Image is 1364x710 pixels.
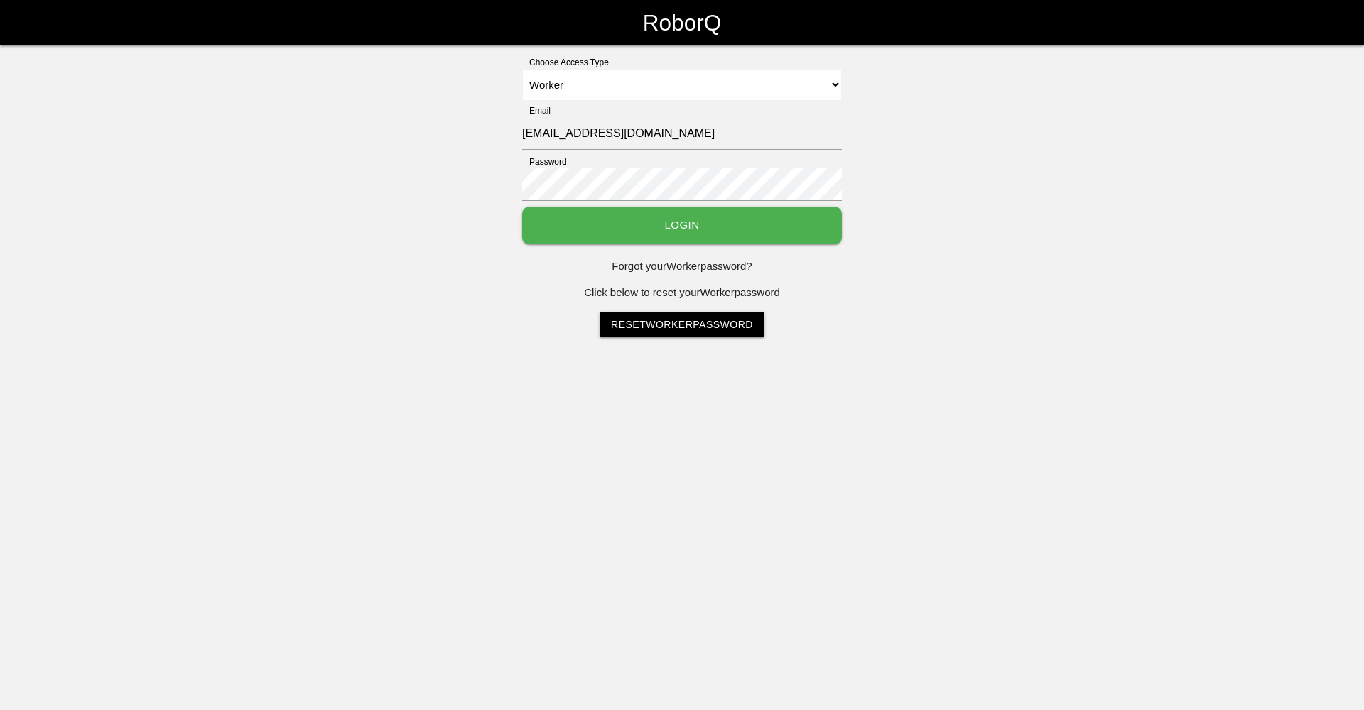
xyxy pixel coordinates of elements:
label: Password [522,155,567,168]
label: Choose Access Type [522,56,609,69]
p: Click below to reset your Worker password [522,285,842,301]
p: Forgot your Worker password? [522,258,842,275]
a: ResetWorkerPassword [600,312,764,337]
button: Login [522,207,842,244]
label: Email [522,104,551,117]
